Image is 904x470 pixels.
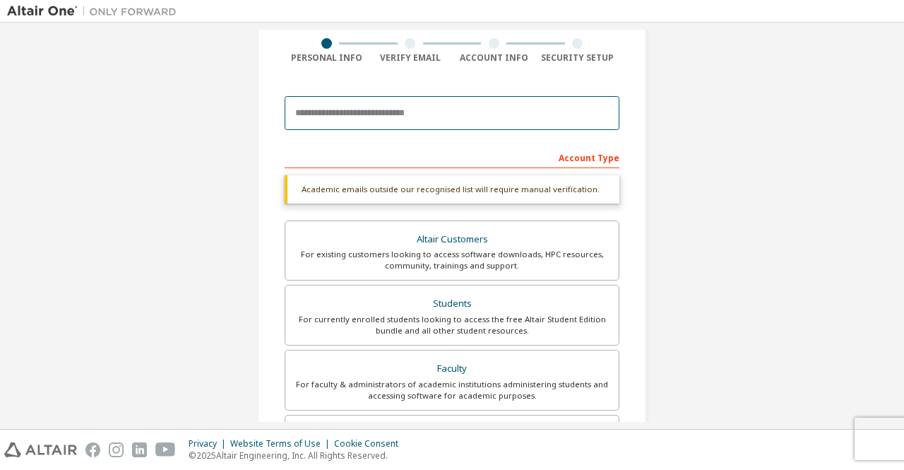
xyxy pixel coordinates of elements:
[294,249,610,271] div: For existing customers looking to access software downloads, HPC resources, community, trainings ...
[132,442,147,457] img: linkedin.svg
[285,146,619,168] div: Account Type
[294,379,610,401] div: For faculty & administrators of academic institutions administering students and accessing softwa...
[230,438,334,450] div: Website Terms of Use
[155,442,176,457] img: youtube.svg
[294,230,610,249] div: Altair Customers
[4,442,77,457] img: altair_logo.svg
[294,359,610,379] div: Faculty
[294,294,610,314] div: Students
[334,438,407,450] div: Cookie Consent
[536,52,620,64] div: Security Setup
[189,450,407,462] p: © 2025 Altair Engineering, Inc. All Rights Reserved.
[189,438,230,450] div: Privacy
[285,52,369,64] div: Personal Info
[369,52,453,64] div: Verify Email
[294,314,610,336] div: For currently enrolled students looking to access the free Altair Student Edition bundle and all ...
[85,442,100,457] img: facebook.svg
[452,52,536,64] div: Account Info
[7,4,184,18] img: Altair One
[109,442,124,457] img: instagram.svg
[285,175,619,204] div: Academic emails outside our recognised list will require manual verification.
